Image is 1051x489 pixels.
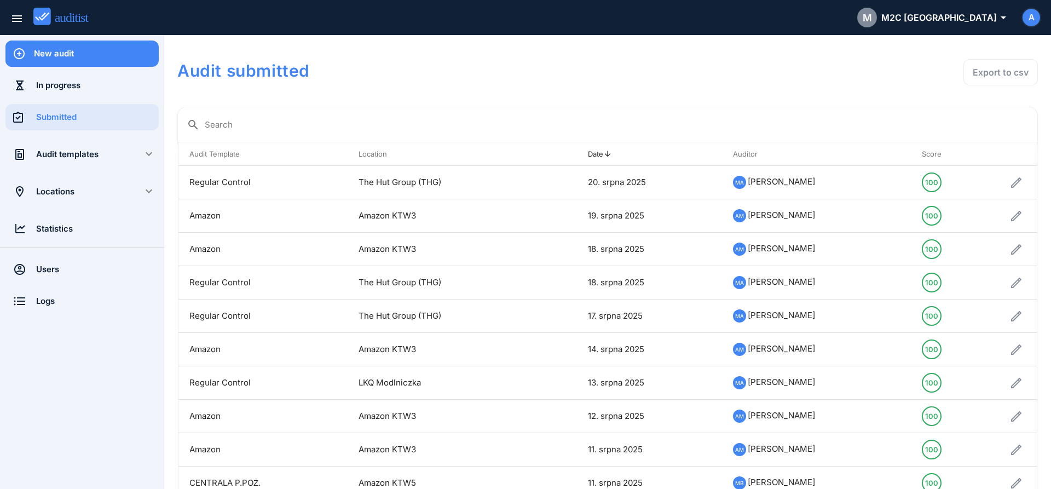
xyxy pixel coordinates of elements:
[925,374,938,392] div: 100
[348,433,538,467] td: Amazon KTW3
[577,333,722,366] td: 14. srpna 2025
[735,310,744,322] span: MA
[142,147,155,160] i: keyboard_arrow_down
[36,79,159,91] div: In progress
[348,199,538,233] td: Amazon KTW3
[603,149,612,158] i: arrow_upward
[748,176,815,187] span: [PERSON_NAME]
[348,142,538,166] th: Location: Not sorted. Activate to sort ascending.
[925,240,938,258] div: 100
[36,263,159,275] div: Users
[36,148,128,160] div: Audit templates
[178,366,348,400] td: Regular Control
[577,400,722,433] td: 12. srpna 2025
[997,11,1005,24] i: arrow_drop_down_outlined
[577,266,722,300] td: 18. srpna 2025
[177,59,694,82] h1: Audit submitted
[748,210,815,220] span: [PERSON_NAME]
[36,186,128,198] div: Locations
[925,207,938,225] div: 100
[748,410,815,421] span: [PERSON_NAME]
[187,118,200,131] i: search
[857,8,1005,27] div: M2C [GEOGRAPHIC_DATA]
[735,377,744,389] span: MA
[178,400,348,433] td: Amazon
[348,300,538,333] td: The Hut Group (THG)
[735,444,744,456] span: AM
[925,274,938,291] div: 100
[5,141,128,168] a: Audit templates
[1029,11,1035,24] span: A
[722,142,911,166] th: Auditor: Not sorted. Activate to sort ascending.
[748,377,815,387] span: [PERSON_NAME]
[925,307,938,325] div: 100
[735,343,744,355] span: AM
[178,199,348,233] td: Amazon
[925,341,938,358] div: 100
[735,477,744,489] span: MB
[5,104,159,130] a: Submitted
[925,441,938,458] div: 100
[178,266,348,300] td: Regular Control
[577,142,722,166] th: Date: Sorted descending. Activate to remove sorting.
[178,233,348,266] td: Amazon
[5,216,159,242] a: Statistics
[33,8,99,26] img: auditist_logo_new.svg
[36,295,159,307] div: Logs
[577,366,722,400] td: 13. srpna 2025
[36,223,159,235] div: Statistics
[348,333,538,366] td: Amazon KTW3
[1021,8,1041,27] button: A
[735,410,744,422] span: AM
[748,444,815,454] span: [PERSON_NAME]
[735,277,744,289] span: MA
[348,266,538,300] td: The Hut Group (THG)
[748,343,815,354] span: [PERSON_NAME]
[735,176,744,188] span: MA
[178,142,348,166] th: Audit Template: Not sorted. Activate to sort ascending.
[973,66,1029,79] div: Export to csv
[748,310,815,320] span: [PERSON_NAME]
[5,288,159,314] a: Logs
[577,300,722,333] td: 17. srpna 2025
[205,116,1029,134] input: Search
[577,199,722,233] td: 19. srpna 2025
[348,166,538,199] td: The Hut Group (THG)
[178,300,348,333] td: Regular Control
[10,12,24,25] i: menu
[577,233,722,266] td: 18. srpna 2025
[142,185,155,198] i: keyboard_arrow_down
[961,142,1037,166] th: : Not sorted.
[178,166,348,199] td: Regular Control
[577,433,722,467] td: 11. srpna 2025
[848,4,1014,31] button: MM2C [GEOGRAPHIC_DATA]
[178,333,348,366] td: Amazon
[963,59,1038,85] button: Export to csv
[748,243,815,254] span: [PERSON_NAME]
[538,142,578,166] th: : Not sorted.
[863,10,872,25] span: M
[735,243,744,255] span: AM
[911,142,961,166] th: Score: Not sorted. Activate to sort ascending.
[348,400,538,433] td: Amazon KTW3
[5,256,159,283] a: Users
[348,233,538,266] td: Amazon KTW3
[925,174,938,191] div: 100
[577,166,722,199] td: 20. srpna 2025
[34,48,159,60] div: New audit
[748,277,815,287] span: [PERSON_NAME]
[348,366,538,400] td: LKQ Modlniczka
[178,433,348,467] td: Amazon
[5,72,159,99] a: In progress
[925,407,938,425] div: 100
[36,111,159,123] div: Submitted
[748,477,815,487] span: [PERSON_NAME]
[5,179,128,205] a: Locations
[735,210,744,222] span: AM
